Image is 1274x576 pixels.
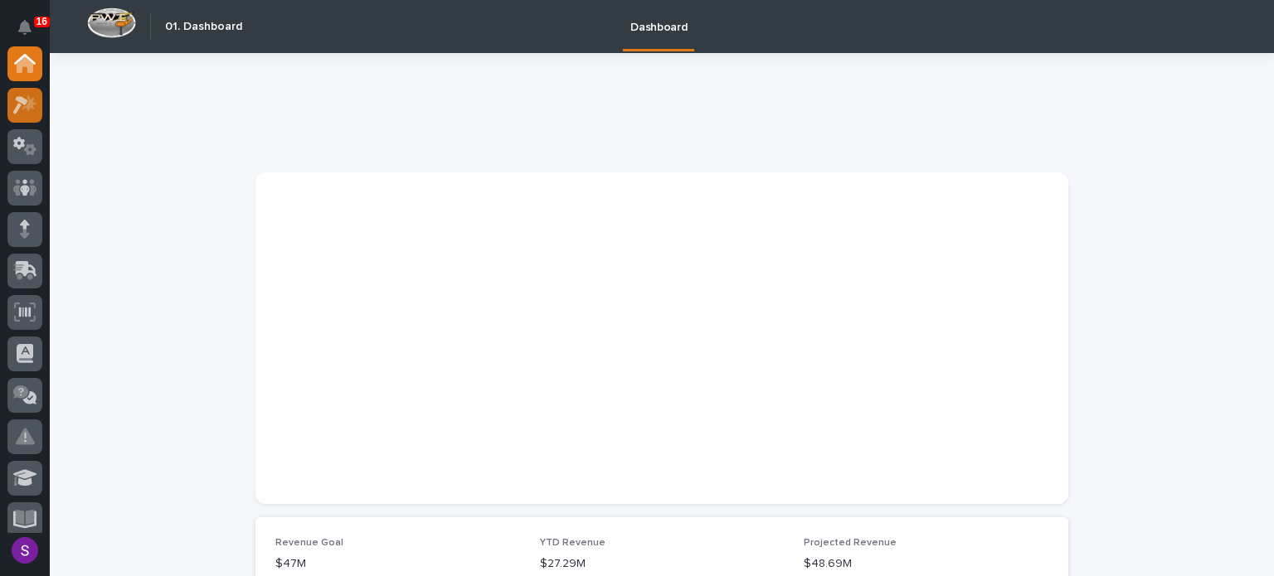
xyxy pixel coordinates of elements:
p: $48.69M [804,555,1048,573]
p: 16 [36,16,47,27]
h2: 01. Dashboard [165,20,242,34]
div: Notifications16 [21,20,42,46]
img: Workspace Logo [87,7,136,38]
span: Revenue Goal [275,538,343,548]
p: $27.29M [540,555,785,573]
span: Projected Revenue [804,538,897,548]
span: YTD Revenue [540,538,605,548]
p: $47M [275,555,520,573]
button: Notifications [7,10,42,45]
button: users-avatar [7,533,42,568]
